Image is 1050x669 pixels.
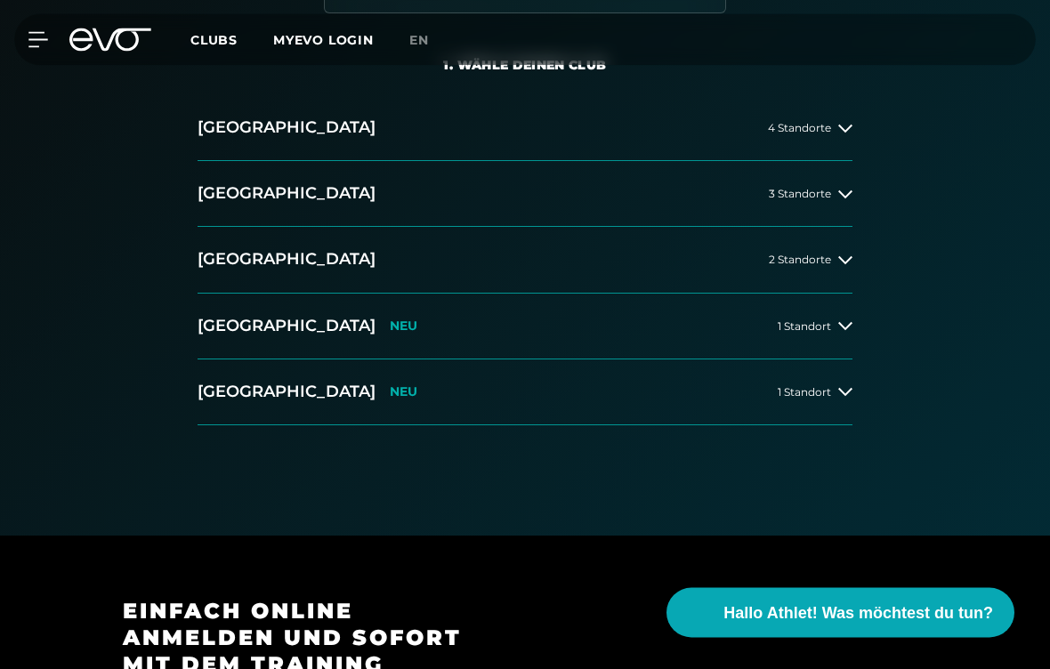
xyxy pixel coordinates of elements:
span: 1 Standort [778,387,831,399]
a: MYEVO LOGIN [273,32,374,48]
span: 1 Standort [778,321,831,333]
button: [GEOGRAPHIC_DATA]NEU1 Standort [198,360,852,426]
h2: [GEOGRAPHIC_DATA] [198,382,376,404]
button: [GEOGRAPHIC_DATA]NEU1 Standort [198,294,852,360]
span: 2 Standorte [769,254,831,266]
span: 3 Standorte [769,189,831,200]
h2: [GEOGRAPHIC_DATA] [198,183,376,206]
span: en [409,32,429,48]
button: [GEOGRAPHIC_DATA]2 Standorte [198,228,852,294]
h2: [GEOGRAPHIC_DATA] [198,249,376,271]
button: Hallo Athlet! Was möchtest du tun? [666,588,1014,638]
span: Clubs [190,32,238,48]
button: [GEOGRAPHIC_DATA]3 Standorte [198,162,852,228]
p: NEU [390,319,417,334]
a: Clubs [190,31,273,48]
p: NEU [390,385,417,400]
button: [GEOGRAPHIC_DATA]4 Standorte [198,96,852,162]
span: 4 Standorte [768,123,831,134]
h2: [GEOGRAPHIC_DATA] [198,316,376,338]
h2: [GEOGRAPHIC_DATA] [198,117,376,140]
span: Hallo Athlet! Was möchtest du tun? [723,601,993,625]
a: en [409,30,450,51]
